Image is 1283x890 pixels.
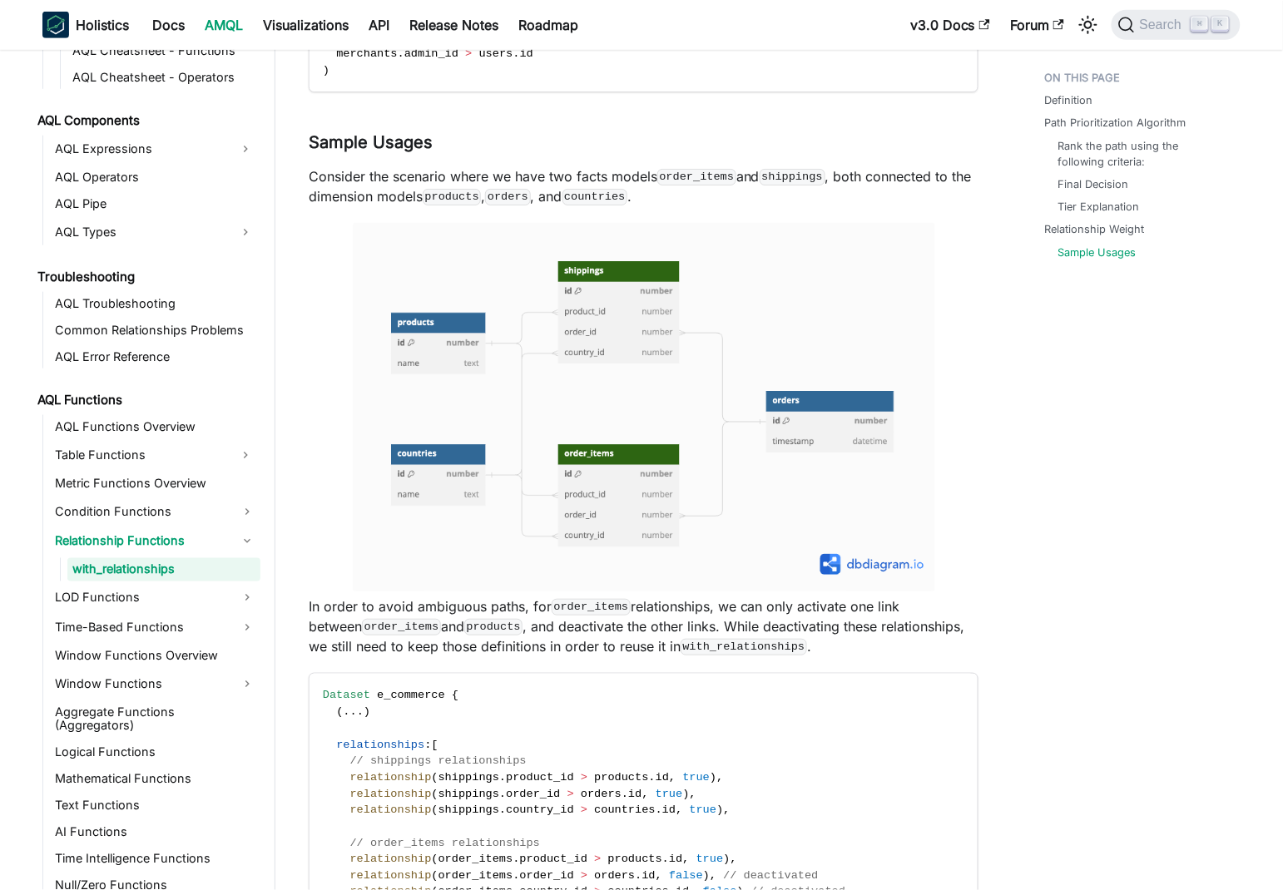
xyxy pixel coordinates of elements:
[42,12,129,38] a: HolisticsHolistics
[710,771,716,784] span: )
[499,803,506,816] span: .
[359,12,399,38] a: API
[649,771,656,784] span: .
[657,169,736,185] code: order_items
[681,639,807,655] code: with_relationships
[350,754,527,767] span: // shippings relationships
[628,788,641,800] span: id
[662,853,669,865] span: .
[642,869,656,882] span: id
[760,169,825,185] code: shippings
[230,219,260,245] button: Expand sidebar category 'AQL Types'
[479,47,513,60] span: users
[350,837,540,849] span: // order_items relationships
[357,705,364,718] span: .
[669,853,682,865] span: id
[50,292,260,315] a: AQL Troubleshooting
[230,442,260,468] button: Expand sidebar category 'Table Functions'
[350,771,432,784] span: relationship
[581,803,587,816] span: >
[438,853,513,865] span: order_items
[506,788,560,800] span: order_id
[731,853,737,865] span: ,
[716,803,723,816] span: )
[1135,17,1192,32] span: Search
[723,853,730,865] span: )
[50,166,260,189] a: AQL Operators
[499,771,506,784] span: .
[309,166,978,206] p: Consider the scenario where we have two facts models and , both connected to the dimension models...
[683,788,690,800] span: )
[1058,138,1224,170] a: Rank the path using the following criteria:
[398,47,404,60] span: .
[581,869,587,882] span: >
[1045,92,1093,108] a: Definition
[1045,221,1145,237] a: Relationship Weight
[253,12,359,38] a: Visualizations
[32,109,260,132] a: AQL Components
[32,388,260,412] a: AQL Functions
[323,64,329,77] span: )
[506,803,574,816] span: country_id
[50,442,230,468] a: Table Functions
[350,853,432,865] span: relationship
[50,645,260,668] a: Window Functions Overview
[690,788,696,800] span: ,
[50,585,260,611] a: LOD Functions
[508,12,588,38] a: Roadmap
[362,619,441,635] code: order_items
[364,705,370,718] span: )
[594,869,635,882] span: orders
[50,671,260,698] a: Window Functions
[669,771,676,784] span: ,
[1191,17,1208,32] kbd: ⌘
[432,869,438,882] span: (
[404,47,458,60] span: admin_id
[50,472,260,495] a: Metric Functions Overview
[438,788,499,800] span: shippings
[716,771,723,784] span: ,
[594,771,648,784] span: products
[50,821,260,844] a: AI Functions
[424,739,431,751] span: :
[195,12,253,38] a: AMQL
[669,869,703,882] span: false
[50,219,230,245] a: AQL Types
[32,265,260,289] a: Troubleshooting
[438,803,499,816] span: shippings
[622,788,628,800] span: .
[26,50,275,890] nav: Docs sidebar
[513,853,519,865] span: .
[67,39,260,62] a: AQL Cheatsheet - Functions
[50,319,260,342] a: Common Relationships Problems
[336,739,424,751] span: relationships
[513,869,519,882] span: .
[350,803,432,816] span: relationship
[656,788,683,800] span: true
[900,12,1000,38] a: v3.0 Docs
[336,705,343,718] span: (
[690,803,717,816] span: true
[594,853,601,865] span: >
[50,794,260,818] a: Text Functions
[513,47,520,60] span: .
[710,869,716,882] span: ,
[656,771,669,784] span: id
[1045,115,1186,131] a: Path Prioritization Algorithm
[309,132,978,153] h3: Sample Usages
[682,853,689,865] span: ,
[552,599,631,616] code: order_items
[520,869,574,882] span: order_id
[520,47,533,60] span: id
[432,771,438,784] span: (
[67,558,260,581] a: with_relationships
[438,771,499,784] span: shippings
[520,853,588,865] span: product_id
[567,788,574,800] span: >
[562,189,628,205] code: countries
[67,66,260,89] a: AQL Cheatsheet - Operators
[642,788,649,800] span: ,
[1058,245,1137,260] a: Sample Usages
[581,788,622,800] span: orders
[696,853,724,865] span: true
